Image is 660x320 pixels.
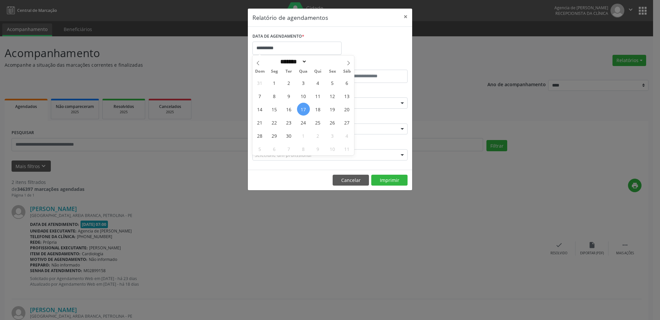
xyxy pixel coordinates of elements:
label: ATÉ [332,59,408,70]
span: Setembro 10, 2025 [297,89,310,102]
span: Outubro 9, 2025 [312,142,324,155]
span: Outubro 10, 2025 [326,142,339,155]
span: Setembro 25, 2025 [312,116,324,129]
span: Setembro 8, 2025 [268,89,281,102]
select: Month [278,58,307,65]
span: Setembro 14, 2025 [253,103,266,116]
span: Setembro 5, 2025 [326,76,339,89]
span: Outubro 3, 2025 [326,129,339,142]
span: Setembro 28, 2025 [253,129,266,142]
h5: Relatório de agendamentos [252,13,328,22]
span: Setembro 13, 2025 [341,89,353,102]
span: Setembro 7, 2025 [253,89,266,102]
span: Setembro 1, 2025 [268,76,281,89]
span: Outubro 7, 2025 [282,142,295,155]
span: Setembro 3, 2025 [297,76,310,89]
span: Setembro 17, 2025 [297,103,310,116]
span: Setembro 20, 2025 [341,103,353,116]
label: DATA DE AGENDAMENTO [252,31,304,42]
button: Close [399,9,412,25]
span: Outubro 8, 2025 [297,142,310,155]
span: Seg [267,69,281,74]
span: Setembro 4, 2025 [312,76,324,89]
span: Setembro 23, 2025 [282,116,295,129]
span: Setembro 12, 2025 [326,89,339,102]
span: Qui [311,69,325,74]
span: Setembro 6, 2025 [341,76,353,89]
span: Setembro 29, 2025 [268,129,281,142]
span: Setembro 27, 2025 [341,116,353,129]
span: Ter [281,69,296,74]
span: Qua [296,69,311,74]
span: Sex [325,69,340,74]
span: Setembro 19, 2025 [326,103,339,116]
span: Sáb [340,69,354,74]
span: Setembro 26, 2025 [326,116,339,129]
span: Setembro 15, 2025 [268,103,281,116]
span: Outubro 2, 2025 [312,129,324,142]
span: Setembro 24, 2025 [297,116,310,129]
span: Outubro 1, 2025 [297,129,310,142]
span: Setembro 18, 2025 [312,103,324,116]
span: Setembro 21, 2025 [253,116,266,129]
span: Outubro 5, 2025 [253,142,266,155]
span: Agosto 31, 2025 [253,76,266,89]
span: Setembro 30, 2025 [282,129,295,142]
span: Setembro 16, 2025 [282,103,295,116]
span: Setembro 9, 2025 [282,89,295,102]
button: Cancelar [333,175,369,186]
input: Year [307,58,329,65]
span: Setembro 22, 2025 [268,116,281,129]
span: Outubro 6, 2025 [268,142,281,155]
span: Outubro 11, 2025 [341,142,353,155]
span: Outubro 4, 2025 [341,129,353,142]
span: Dom [252,69,267,74]
span: Setembro 11, 2025 [312,89,324,102]
button: Imprimir [371,175,408,186]
span: Setembro 2, 2025 [282,76,295,89]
